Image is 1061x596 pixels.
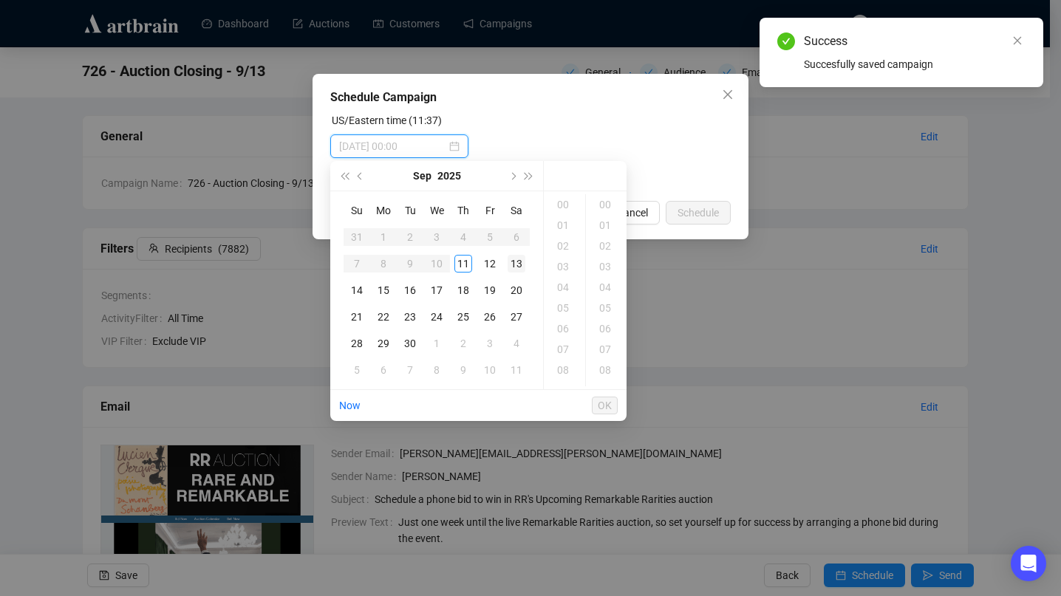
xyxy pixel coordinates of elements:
[428,308,446,326] div: 24
[508,281,525,299] div: 20
[777,32,795,50] span: check-circle
[547,318,582,339] div: 06
[344,304,370,330] td: 2025-09-21
[666,201,731,225] button: Schedule
[521,161,537,191] button: Next year (Control + right)
[423,304,450,330] td: 2025-09-24
[344,357,370,383] td: 2025-10-05
[589,277,624,298] div: 04
[477,330,503,357] td: 2025-10-03
[605,201,660,225] button: Cancel
[450,277,477,304] td: 2025-09-18
[804,56,1026,72] div: Succesfully saved campaign
[508,255,525,273] div: 13
[547,360,582,380] div: 08
[592,397,618,414] button: OK
[375,361,392,379] div: 6
[1009,32,1026,49] a: Close
[428,255,446,273] div: 10
[428,361,446,379] div: 8
[401,361,419,379] div: 7
[589,194,624,215] div: 00
[344,197,370,224] th: Su
[401,335,419,352] div: 30
[370,250,397,277] td: 2025-09-08
[547,380,582,401] div: 09
[503,250,530,277] td: 2025-09-13
[454,308,472,326] div: 25
[401,228,419,246] div: 2
[454,228,472,246] div: 4
[503,197,530,224] th: Sa
[344,224,370,250] td: 2025-08-31
[370,224,397,250] td: 2025-09-01
[508,308,525,326] div: 27
[348,335,366,352] div: 28
[370,304,397,330] td: 2025-09-22
[617,205,648,221] span: Cancel
[547,256,582,277] div: 03
[450,304,477,330] td: 2025-09-25
[348,281,366,299] div: 14
[503,357,530,383] td: 2025-10-11
[547,194,582,215] div: 00
[428,335,446,352] div: 1
[450,197,477,224] th: Th
[428,228,446,246] div: 3
[348,228,366,246] div: 31
[375,281,392,299] div: 15
[716,83,740,106] button: Close
[589,339,624,360] div: 07
[547,298,582,318] div: 05
[503,304,530,330] td: 2025-09-27
[348,255,366,273] div: 7
[589,360,624,380] div: 08
[423,250,450,277] td: 2025-09-10
[481,361,499,379] div: 10
[477,224,503,250] td: 2025-09-05
[370,277,397,304] td: 2025-09-15
[1012,35,1023,46] span: close
[375,255,392,273] div: 8
[332,114,442,126] label: US/Eastern time (11:37)
[397,250,423,277] td: 2025-09-09
[397,357,423,383] td: 2025-10-07
[450,357,477,383] td: 2025-10-09
[336,161,352,191] button: Last year (Control + left)
[504,161,520,191] button: Next month (PageDown)
[589,380,624,401] div: 09
[503,224,530,250] td: 2025-09-06
[722,89,734,100] span: close
[477,304,503,330] td: 2025-09-26
[547,236,582,256] div: 02
[401,281,419,299] div: 16
[423,197,450,224] th: We
[370,197,397,224] th: Mo
[589,318,624,339] div: 06
[344,277,370,304] td: 2025-09-14
[375,228,392,246] div: 1
[339,138,446,154] input: Select date
[375,335,392,352] div: 29
[454,361,472,379] div: 9
[370,357,397,383] td: 2025-10-06
[508,361,525,379] div: 11
[481,335,499,352] div: 3
[589,236,624,256] div: 02
[428,281,446,299] div: 17
[454,255,472,273] div: 11
[589,298,624,318] div: 05
[450,330,477,357] td: 2025-10-02
[413,161,431,191] button: Choose a month
[397,277,423,304] td: 2025-09-16
[423,357,450,383] td: 2025-10-08
[344,330,370,357] td: 2025-09-28
[477,357,503,383] td: 2025-10-10
[547,277,582,298] div: 04
[477,277,503,304] td: 2025-09-19
[352,161,369,191] button: Previous month (PageUp)
[370,330,397,357] td: 2025-09-29
[547,339,582,360] div: 07
[375,308,392,326] div: 22
[804,32,1026,50] div: Success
